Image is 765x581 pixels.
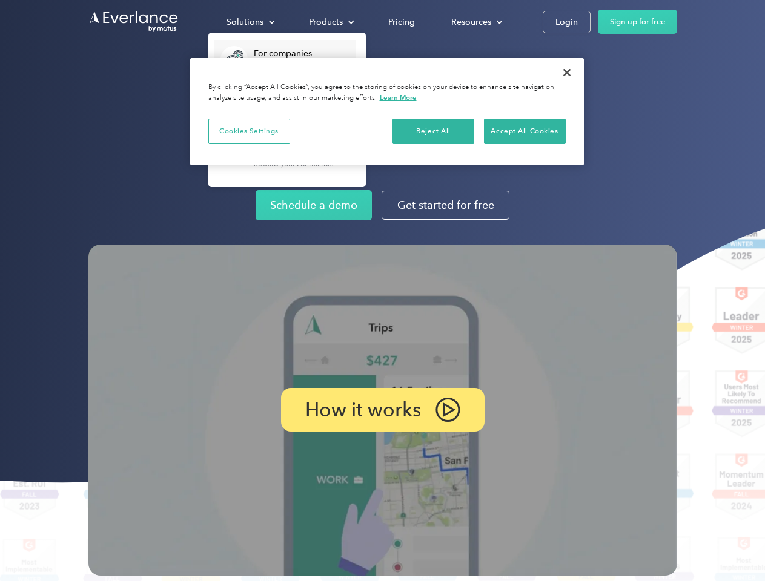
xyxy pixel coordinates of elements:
[543,11,591,33] a: Login
[190,58,584,165] div: Cookie banner
[297,11,364,33] div: Products
[309,15,343,30] div: Products
[208,33,366,187] nav: Solutions
[254,48,350,60] div: For companies
[227,15,263,30] div: Solutions
[214,11,285,33] div: Solutions
[208,82,566,103] div: By clicking “Accept All Cookies”, you agree to the storing of cookies on your device to enhance s...
[382,191,509,220] a: Get started for free
[451,15,491,30] div: Resources
[256,190,372,220] a: Schedule a demo
[376,11,427,33] a: Pricing
[89,72,150,97] input: Submit
[208,119,290,144] button: Cookies Settings
[388,15,415,30] div: Pricing
[484,119,566,144] button: Accept All Cookies
[439,11,512,33] div: Resources
[380,93,417,102] a: More information about your privacy, opens in a new tab
[554,59,580,86] button: Close
[190,58,584,165] div: Privacy
[88,10,179,33] a: Go to homepage
[214,40,356,79] a: For companiesEasy vehicle reimbursements
[392,119,474,144] button: Reject All
[305,402,421,417] p: How it works
[555,15,578,30] div: Login
[598,10,677,34] a: Sign up for free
